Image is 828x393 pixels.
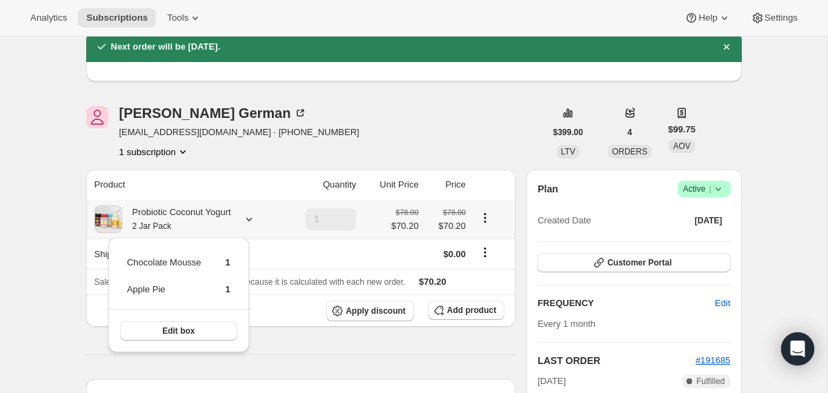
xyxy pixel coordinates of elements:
[538,182,558,196] h2: Plan
[120,321,237,341] button: Edit box
[119,145,190,159] button: Product actions
[474,245,496,260] button: Shipping actions
[627,127,632,138] span: 4
[781,332,814,365] div: Open Intercom Messenger
[86,106,108,128] span: Erika German
[538,296,715,310] h2: FREQUENCY
[346,305,406,316] span: Apply discount
[119,106,308,120] div: [PERSON_NAME] German
[538,374,566,388] span: [DATE]
[86,12,148,23] span: Subscriptions
[95,205,122,233] img: product img
[427,219,466,233] span: $70.20
[553,127,583,138] span: $399.00
[419,276,446,287] span: $70.20
[607,257,671,268] span: Customer Portal
[22,8,75,28] button: Analytics
[86,170,284,200] th: Product
[283,170,360,200] th: Quantity
[423,170,470,200] th: Price
[132,221,172,231] small: 2 Jar Pack
[95,277,406,287] span: Sales tax (if applicable) is not displayed because it is calculated with each new order.
[561,147,575,157] span: LTV
[538,354,696,367] h2: LAST ORDER
[673,141,690,151] span: AOV
[391,219,419,233] span: $70.20
[676,8,739,28] button: Help
[545,123,591,142] button: $399.00
[765,12,798,23] span: Settings
[698,12,717,23] span: Help
[687,211,731,230] button: [DATE]
[696,354,731,367] button: #191685
[707,292,738,314] button: Edit
[428,301,504,320] button: Add product
[447,305,496,316] span: Add product
[683,182,725,196] span: Active
[226,284,230,294] span: 1
[538,319,595,329] span: Every 1 month
[119,125,359,139] span: [EMAIL_ADDRESS][DOMAIN_NAME] · [PHONE_NUMBER]
[444,249,466,259] span: $0.00
[86,239,284,269] th: Shipping
[619,123,640,142] button: 4
[167,12,188,23] span: Tools
[111,40,221,54] h2: Next order will be [DATE].
[122,205,231,233] div: Probiotic Coconut Yogurt
[696,376,724,387] span: Fulfilled
[360,170,422,200] th: Unit Price
[715,296,730,310] span: Edit
[695,215,722,226] span: [DATE]
[696,355,731,365] a: #191685
[443,208,466,216] small: $78.00
[126,282,202,308] td: Apple Pie
[474,210,496,225] button: Product actions
[612,147,647,157] span: ORDERS
[226,257,230,268] span: 1
[159,8,210,28] button: Tools
[326,301,414,321] button: Apply discount
[717,37,736,57] button: Dismiss notification
[538,214,591,228] span: Created Date
[709,183,711,194] span: |
[126,255,202,281] td: Chocolate Mousse
[78,8,156,28] button: Subscriptions
[162,325,195,336] span: Edit box
[538,253,730,272] button: Customer Portal
[742,8,806,28] button: Settings
[396,208,419,216] small: $78.00
[30,12,67,23] span: Analytics
[668,123,696,137] span: $99.75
